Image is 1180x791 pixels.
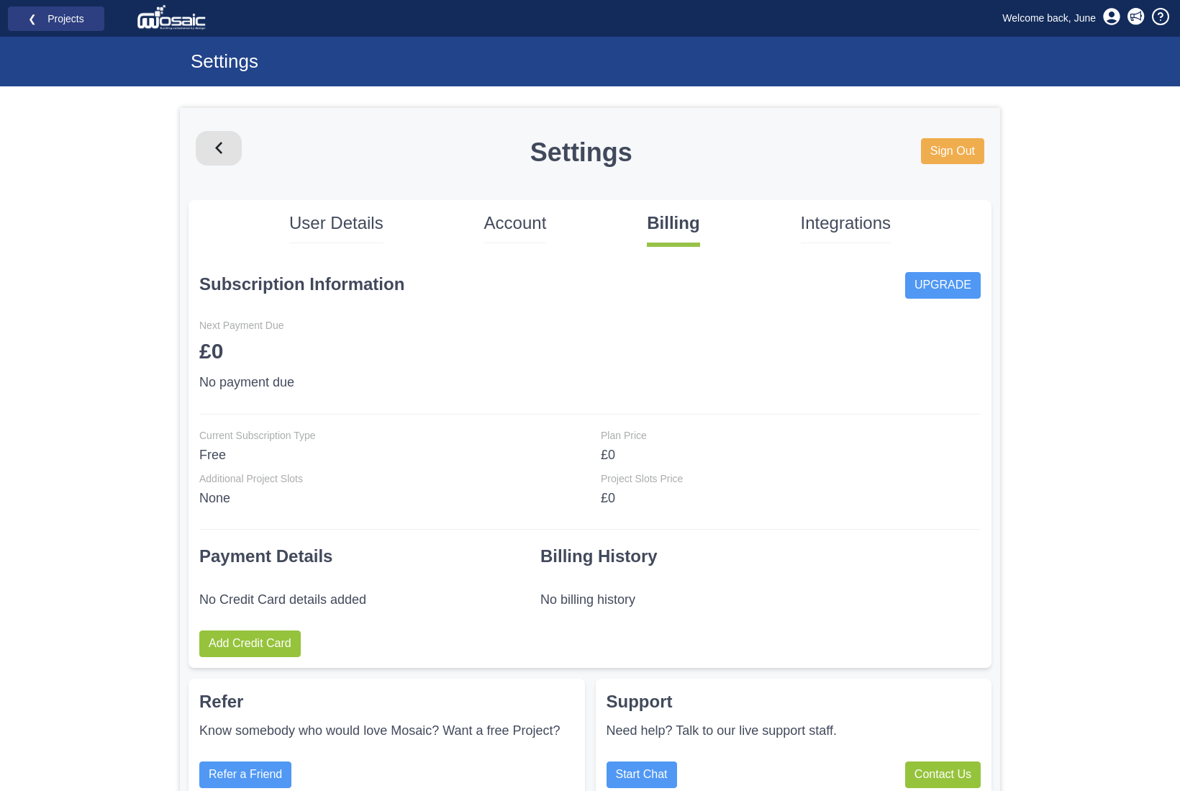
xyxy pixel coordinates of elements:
[607,722,981,741] p: Need help? Talk to our live support staff.
[647,211,699,235] p: Billing
[199,489,590,508] p: None
[540,544,658,569] p: Billing History
[1119,726,1169,780] iframe: Chat
[199,429,590,443] p: Current Subscription Type
[199,446,590,465] p: Free
[199,591,530,610] p: No Credit Card details added
[801,211,891,235] p: Integrations
[540,591,981,610] p: No billing history
[905,272,981,299] a: UPGRADE
[484,211,547,235] p: Account
[199,761,291,788] button: Refer a Friend
[607,761,677,788] a: Start Chat
[17,9,95,28] a: ❮ Projects
[199,630,301,657] a: Add Credit Card
[199,722,574,741] p: Know somebody who would love Mosaic? Want a free Project?
[607,690,981,714] p: Support
[289,211,383,235] p: User Details
[601,472,991,487] p: Project Slots Price
[199,472,590,487] p: Additional Project Slots
[199,339,223,363] span: £0
[199,272,404,297] p: Subscription Information
[991,7,1107,29] a: Welcome back, June
[905,761,981,788] a: Contact Us
[601,446,991,465] p: £0
[530,138,632,167] h1: Settings
[601,489,991,508] p: £0
[199,319,294,333] p: Next Payment Due
[199,374,294,392] p: No payment due
[199,544,332,569] p: Payment Details
[137,4,209,32] img: logo_white.png
[601,429,991,443] p: Plan Price
[921,138,984,165] a: Sign Out
[191,51,716,72] h1: Settings
[199,690,574,714] p: Refer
